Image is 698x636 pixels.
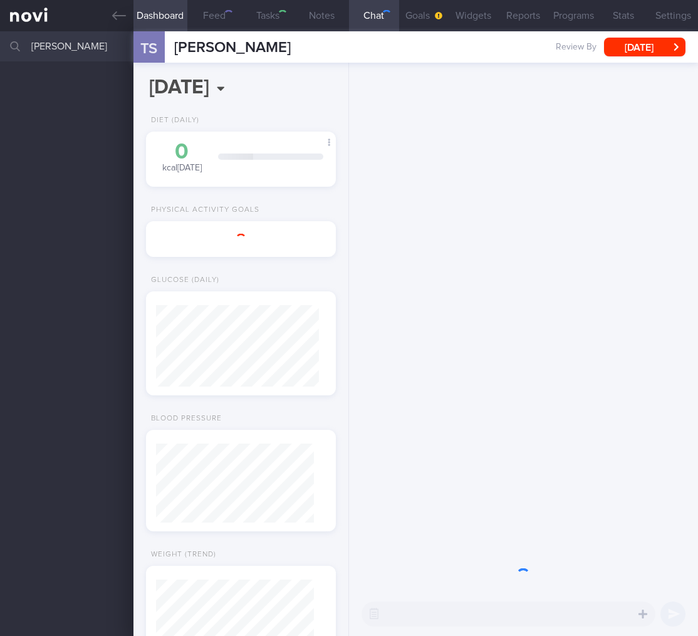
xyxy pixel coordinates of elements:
button: [DATE] [604,38,685,56]
span: [PERSON_NAME] [174,40,291,55]
div: Weight (Trend) [146,550,216,560]
span: Review By [556,42,596,53]
div: Diet (Daily) [146,116,199,125]
div: Blood Pressure [146,414,222,424]
div: Physical Activity Goals [146,206,259,215]
div: kcal [DATE] [159,141,206,174]
div: 0 [159,141,206,163]
div: TS [125,24,172,72]
div: Glucose (Daily) [146,276,219,285]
